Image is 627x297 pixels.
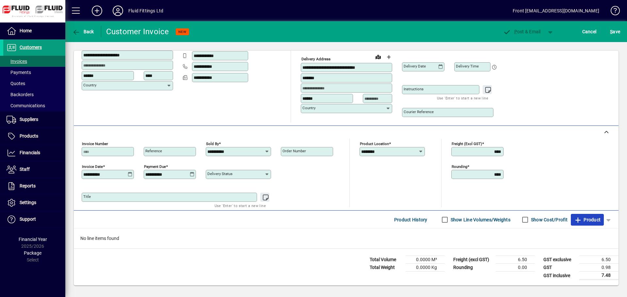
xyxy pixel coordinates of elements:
mat-label: Delivery date [404,64,426,68]
span: Financial Year [19,237,47,242]
span: Products [20,133,38,139]
span: Cancel [582,26,597,37]
td: GST [540,264,579,272]
td: Rounding [450,264,496,272]
mat-label: Instructions [404,87,424,91]
span: Financials [20,150,40,155]
mat-label: Sold by [206,141,219,146]
a: Financials [3,145,65,161]
button: Product [571,214,604,226]
button: Cancel [581,26,598,37]
span: Settings [20,200,36,205]
label: Show Cost/Profit [530,216,568,223]
td: 7.48 [579,272,619,280]
span: Support [20,216,36,222]
a: Reports [3,178,65,194]
td: GST exclusive [540,256,579,264]
mat-label: Freight (excl GST) [452,141,482,146]
td: 0.00 [496,264,535,272]
span: Back [72,29,94,34]
button: Profile [107,5,128,17]
span: Invoices [7,59,27,64]
a: Products [3,128,65,144]
td: GST inclusive [540,272,579,280]
span: P [514,29,517,34]
span: Communications [7,103,45,108]
button: Back [71,26,96,37]
span: S [610,29,613,34]
a: Knowledge Base [606,1,619,22]
a: Home [3,23,65,39]
td: 0.0000 Kg [406,264,445,272]
app-page-header-button: Back [65,26,101,37]
td: Total Volume [366,256,406,264]
span: Staff [20,167,30,172]
button: Add [87,5,107,17]
mat-label: Rounding [452,164,467,169]
span: Backorders [7,92,34,97]
mat-label: Order number [282,149,306,153]
a: View on map [373,52,383,62]
span: NEW [178,30,186,34]
a: Settings [3,195,65,211]
mat-label: Title [83,194,91,199]
mat-label: Product location [360,141,389,146]
a: Quotes [3,78,65,89]
a: Payments [3,67,65,78]
mat-label: Delivery time [456,64,479,68]
div: Front [EMAIL_ADDRESS][DOMAIN_NAME] [513,6,599,16]
span: Product History [394,215,427,225]
span: ave [610,26,620,37]
td: 6.50 [496,256,535,264]
td: 0.98 [579,264,619,272]
span: Customers [20,45,42,50]
span: Home [20,28,32,33]
td: Total Weight [366,264,406,272]
label: Show Line Volumes/Weights [449,216,510,223]
mat-label: Payment due [144,164,166,169]
mat-label: Courier Reference [404,110,434,114]
div: No line items found [74,229,619,248]
a: Backorders [3,89,65,100]
mat-hint: Use 'Enter' to start a new line [437,94,488,102]
span: Quotes [7,81,25,86]
a: Invoices [3,56,65,67]
mat-label: Delivery status [207,171,233,176]
td: Freight (excl GST) [450,256,496,264]
span: Product [574,215,601,225]
span: Package [24,250,41,256]
a: Suppliers [3,111,65,128]
span: Suppliers [20,117,38,122]
div: Fluid Fittings Ltd [128,6,163,16]
mat-hint: Use 'Enter' to start a new line [215,202,266,209]
a: Communications [3,100,65,111]
span: ost & Email [503,29,541,34]
div: Customer Invoice [106,26,169,37]
span: Payments [7,70,31,75]
span: Reports [20,183,36,188]
mat-label: Country [302,106,315,110]
mat-label: Country [83,83,96,87]
mat-label: Reference [145,149,162,153]
button: Choose address [383,52,394,62]
td: 6.50 [579,256,619,264]
button: Save [608,26,622,37]
mat-label: Invoice date [82,164,103,169]
td: 0.0000 M³ [406,256,445,264]
a: Staff [3,161,65,178]
button: Post & Email [500,26,544,37]
mat-label: Invoice number [82,141,108,146]
button: Product History [392,214,430,226]
a: Support [3,211,65,228]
